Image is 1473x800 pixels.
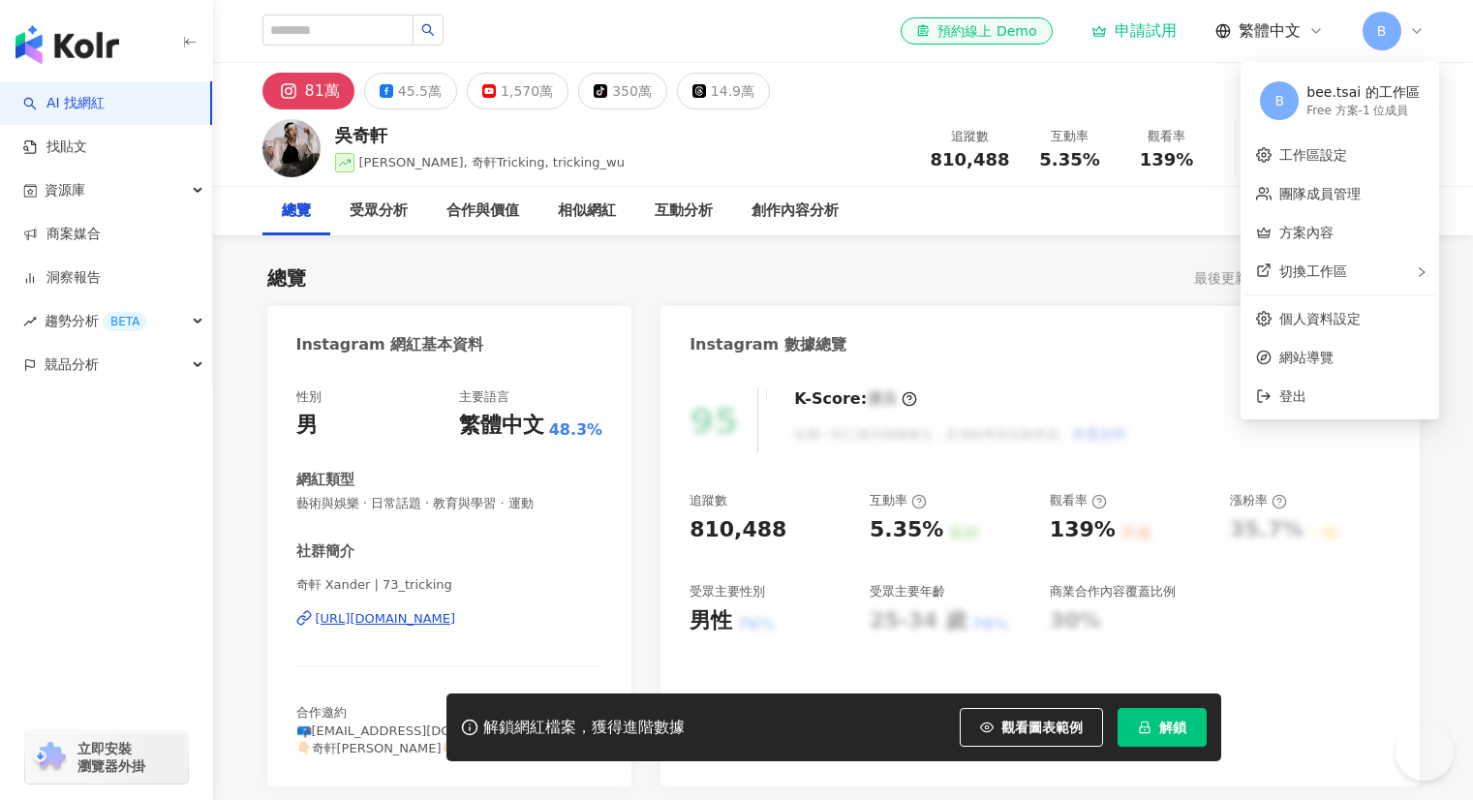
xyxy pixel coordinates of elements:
[23,268,101,288] a: 洞察報告
[752,200,839,223] div: 創作內容分析
[459,411,544,441] div: 繁體中文
[1306,83,1419,103] div: bee.tsai 的工作區
[501,77,553,105] div: 1,570萬
[398,77,442,105] div: 45.5萬
[1159,720,1186,735] span: 解鎖
[1050,492,1107,509] div: 觀看率
[296,576,603,594] span: 奇軒 Xander | 73_tricking
[690,492,727,509] div: 追蹤數
[690,515,786,545] div: 810,488
[1239,20,1301,42] span: 繁體中文
[794,388,917,410] div: K-Score :
[1230,492,1287,509] div: 漲粉率
[870,583,945,600] div: 受眾主要年齡
[1039,150,1099,169] span: 5.35%
[655,200,713,223] div: 互動分析
[267,264,306,292] div: 總覽
[296,411,318,441] div: 男
[1033,127,1107,146] div: 互動率
[77,740,145,775] span: 立即安裝 瀏覽器外掛
[15,25,119,64] img: logo
[558,200,616,223] div: 相似網紅
[45,299,147,343] span: 趨勢分析
[23,225,101,244] a: 商案媒合
[262,119,321,177] img: KOL Avatar
[1306,103,1419,119] div: Free 方案 - 1 位成員
[612,77,652,105] div: 350萬
[690,334,846,355] div: Instagram 數據總覽
[1279,347,1423,368] span: 網站導覽
[1138,721,1151,734] span: lock
[296,495,603,512] span: 藝術與娛樂 · 日常話題 · 教育與學習 · 運動
[296,541,354,562] div: 社群簡介
[467,73,568,109] button: 1,570萬
[296,470,354,490] div: 網紅類型
[305,77,340,105] div: 81萬
[1091,21,1177,41] a: 申請試用
[103,312,147,331] div: BETA
[1050,515,1116,545] div: 139%
[459,388,509,406] div: 主要語言
[262,73,354,109] button: 81萬
[1194,270,1335,286] div: 最後更新日期：[DATE]
[1050,583,1176,600] div: 商業合作內容覆蓋比例
[23,138,87,157] a: 找貼文
[916,21,1036,41] div: 預約線上 Demo
[364,73,457,109] button: 45.5萬
[1279,388,1306,404] span: 登出
[1279,225,1334,240] a: 方案內容
[23,315,37,328] span: rise
[578,73,667,109] button: 350萬
[483,718,685,738] div: 解鎖網紅檔案，獲得進階數據
[350,200,408,223] div: 受眾分析
[296,334,484,355] div: Instagram 網紅基本資料
[901,17,1052,45] a: 預約線上 Demo
[31,742,69,773] img: chrome extension
[690,606,732,636] div: 男性
[1130,127,1204,146] div: 觀看率
[282,200,311,223] div: 總覽
[316,610,456,628] div: [URL][DOMAIN_NAME]
[45,343,99,386] span: 競品分析
[45,169,85,212] span: 資源庫
[931,127,1010,146] div: 追蹤數
[446,200,519,223] div: 合作與價值
[1416,266,1427,278] span: right
[690,583,765,600] div: 受眾主要性別
[1279,186,1361,201] a: 團隊成員管理
[1140,150,1194,169] span: 139%
[23,94,105,113] a: searchAI 找網紅
[296,388,322,406] div: 性別
[421,23,435,37] span: search
[960,708,1103,747] button: 觀看圖表範例
[1001,720,1083,735] span: 觀看圖表範例
[870,492,927,509] div: 互動率
[1274,90,1284,111] span: B
[1377,20,1387,42] span: B
[1279,263,1347,279] span: 切換工作區
[677,73,770,109] button: 14.9萬
[870,515,943,545] div: 5.35%
[1118,708,1207,747] button: 解鎖
[931,149,1010,169] span: 810,488
[359,155,626,169] span: [PERSON_NAME], 奇軒Tricking, tricking_wu
[1279,147,1347,163] a: 工作區設定
[335,123,626,147] div: 吳奇軒
[549,419,603,441] span: 48.3%
[1279,311,1361,326] a: 個人資料設定
[711,77,754,105] div: 14.9萬
[296,610,603,628] a: [URL][DOMAIN_NAME]
[25,731,188,784] a: chrome extension立即安裝 瀏覽器外掛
